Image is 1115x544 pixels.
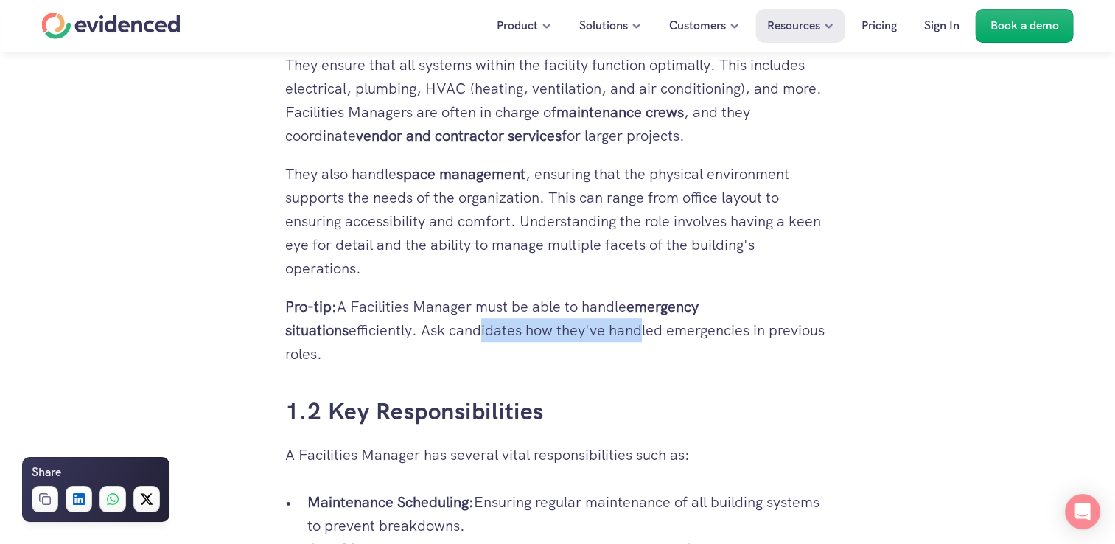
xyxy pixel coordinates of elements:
[285,443,831,467] p: A Facilities Manager has several vital responsibilities such as:
[850,9,908,43] a: Pricing
[396,164,525,184] strong: space management
[42,13,181,39] a: Home
[556,102,684,122] strong: maintenance crews
[285,297,702,340] strong: emergency situations
[990,16,1059,35] p: Book a demo
[497,16,538,35] p: Product
[307,492,474,512] strong: Maintenance Scheduling:
[1065,494,1100,529] div: Open Intercom Messenger
[924,16,960,35] p: Sign In
[285,297,337,316] strong: Pro-tip:
[285,295,831,366] p: A Facilities Manager must be able to handle efficiently. Ask candidates how they've handled emerg...
[285,162,831,280] p: They also handle , ensuring that the physical environment supports the needs of the organization....
[307,490,831,537] p: Ensuring regular maintenance of all building systems to prevent breakdowns.
[976,9,1074,43] a: Book a demo
[767,16,820,35] p: Resources
[861,16,897,35] p: Pricing
[579,16,628,35] p: Solutions
[32,463,61,482] h6: Share
[285,395,831,428] h3: 1.2 Key Responsibilities
[356,126,562,145] strong: vendor and contractor services
[669,16,726,35] p: Customers
[913,9,971,43] a: Sign In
